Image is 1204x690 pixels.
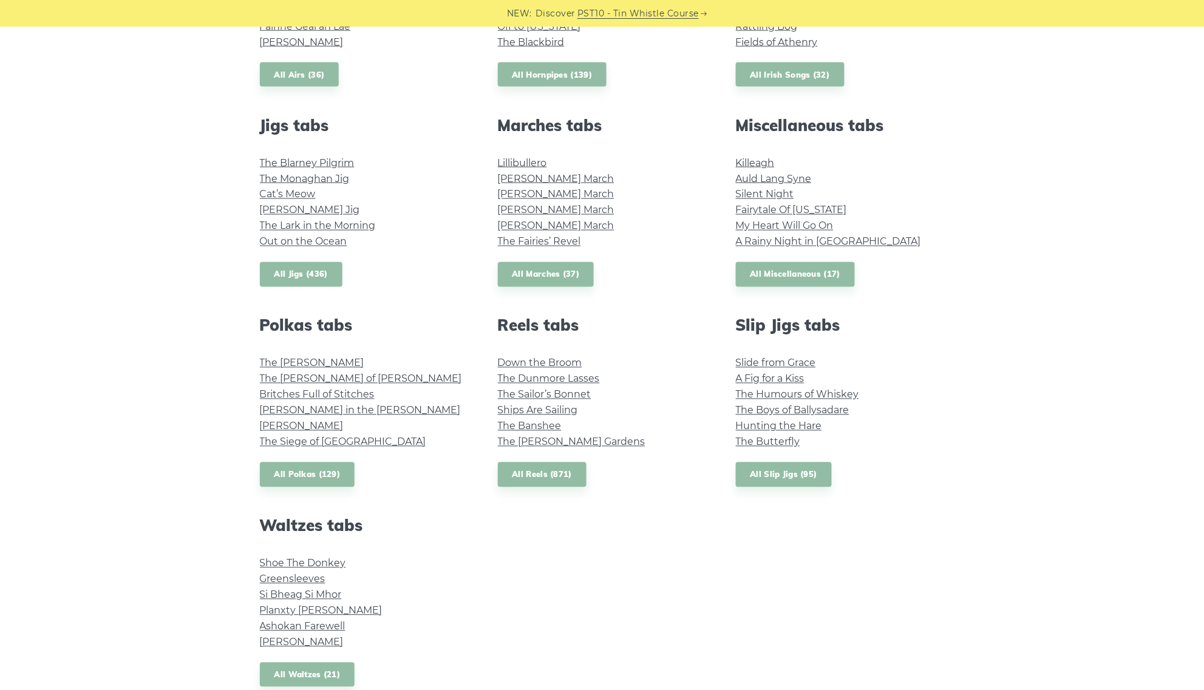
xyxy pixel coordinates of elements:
a: Greensleeves [260,573,325,585]
h2: Jigs tabs [260,116,469,135]
a: Si­ Bheag Si­ Mhor [260,589,342,601]
h2: Miscellaneous tabs [736,116,945,135]
a: Down the Broom [498,357,582,369]
a: All Hornpipes (139) [498,63,607,87]
a: All Waltzes (21) [260,663,355,688]
a: [PERSON_NAME] March [498,205,614,216]
a: The Blackbird [498,36,565,48]
a: [PERSON_NAME] March [498,173,614,184]
a: The Siege of [GEOGRAPHIC_DATA] [260,436,426,448]
a: The [PERSON_NAME] of [PERSON_NAME] [260,373,462,385]
a: My Heart Will Go On [736,220,834,232]
a: [PERSON_NAME] in the [PERSON_NAME] [260,405,461,416]
a: The Fairies’ Revel [498,236,581,248]
h2: Marches tabs [498,116,707,135]
span: Discover [536,7,576,21]
a: Fields of Athenry [736,36,818,48]
a: Silent Night [736,189,794,200]
a: [PERSON_NAME] Jig [260,205,360,216]
a: The Humours of Whiskey [736,389,859,401]
a: Cat’s Meow [260,189,316,200]
a: All Jigs (436) [260,262,342,287]
a: The Butterfly [736,436,800,448]
a: Killeagh [736,157,775,169]
a: Shoe The Donkey [260,558,346,569]
a: [PERSON_NAME] [260,421,344,432]
a: Off to [US_STATE] [498,21,581,32]
h2: Polkas tabs [260,316,469,335]
span: NEW: [507,7,532,21]
a: Out on the Ocean [260,236,347,248]
a: All Miscellaneous (17) [736,262,855,287]
a: PST10 - Tin Whistle Course [577,7,699,21]
a: The Banshee [498,421,562,432]
a: Britches Full of Stitches [260,389,375,401]
a: The Dunmore Lasses [498,373,600,385]
a: Auld Lang Syne [736,173,812,184]
a: All Airs (36) [260,63,339,87]
a: All Polkas (129) [260,462,355,487]
a: The Lark in the Morning [260,220,376,232]
a: Hunting the Hare [736,421,822,432]
a: All Irish Songs (32) [736,63,845,87]
a: Rattling Bog [736,21,798,32]
a: The Blarney Pilgrim [260,157,355,169]
h2: Slip Jigs tabs [736,316,945,335]
a: Fáinne Geal an Lae [260,21,351,32]
a: [PERSON_NAME] March [498,220,614,232]
a: All Slip Jigs (95) [736,462,832,487]
a: The Monaghan Jig [260,173,350,184]
a: The Sailor’s Bonnet [498,389,591,401]
a: Planxty [PERSON_NAME] [260,605,383,617]
a: The Boys of Ballysadare [736,405,849,416]
a: A Rainy Night in [GEOGRAPHIC_DATA] [736,236,921,248]
a: Slide from Grace [736,357,816,369]
a: [PERSON_NAME] [260,36,344,48]
a: The [PERSON_NAME] [260,357,364,369]
a: All Marches (37) [498,262,594,287]
a: Lillibullero [498,157,547,169]
h2: Reels tabs [498,316,707,335]
a: The [PERSON_NAME] Gardens [498,436,645,448]
a: [PERSON_NAME] March [498,189,614,200]
a: All Reels (871) [498,462,587,487]
a: A Fig for a Kiss [736,373,804,385]
a: [PERSON_NAME] [260,637,344,648]
a: Fairytale Of [US_STATE] [736,205,847,216]
h2: Waltzes tabs [260,516,469,535]
a: Ships Are Sailing [498,405,578,416]
a: Ashokan Farewell [260,621,345,632]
